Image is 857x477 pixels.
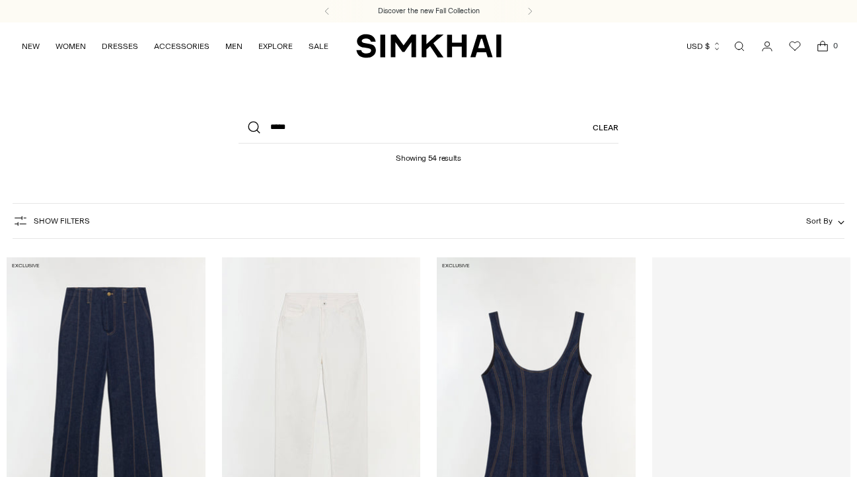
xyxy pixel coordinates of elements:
button: USD $ [687,32,722,61]
a: Clear [593,112,618,144]
a: DRESSES [102,32,138,61]
button: Show Filters [13,210,90,232]
a: Open search modal [726,33,753,60]
span: 0 [829,40,841,52]
a: MEN [225,32,242,61]
a: Wishlist [782,33,808,60]
a: Discover the new Fall Collection [378,6,480,17]
a: Open cart modal [809,33,836,60]
a: ACCESSORIES [154,32,209,61]
a: NEW [22,32,40,61]
button: Search [239,112,270,144]
span: Show Filters [34,216,90,226]
a: WOMEN [56,32,86,61]
a: SIMKHAI [356,33,502,59]
a: EXPLORE [258,32,293,61]
button: Sort By [806,214,844,228]
a: SALE [309,32,328,61]
h1: Showing 54 results [396,144,461,163]
span: Sort By [806,216,833,226]
a: Go to the account page [754,33,780,60]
